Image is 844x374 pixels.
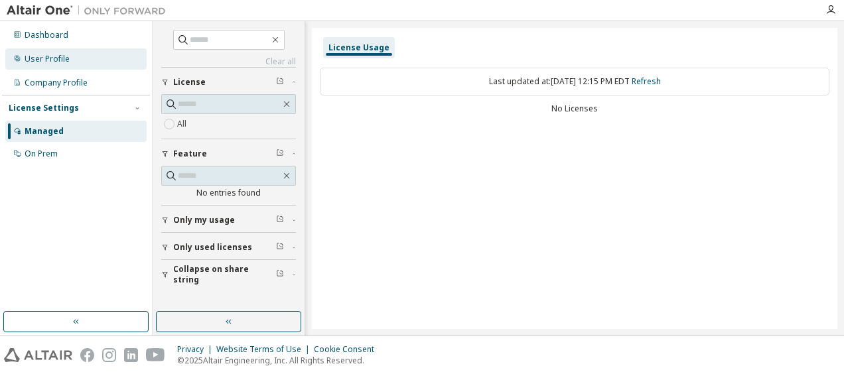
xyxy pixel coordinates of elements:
[161,260,296,289] button: Collapse on share string
[177,344,216,355] div: Privacy
[177,355,382,366] p: © 2025 Altair Engineering, Inc. All Rights Reserved.
[25,78,88,88] div: Company Profile
[216,344,314,355] div: Website Terms of Use
[177,116,189,132] label: All
[25,126,64,137] div: Managed
[276,149,284,159] span: Clear filter
[320,68,829,95] div: Last updated at: [DATE] 12:15 PM EDT
[276,242,284,253] span: Clear filter
[161,56,296,67] a: Clear all
[161,68,296,97] button: License
[632,76,661,87] a: Refresh
[4,348,72,362] img: altair_logo.svg
[314,344,382,355] div: Cookie Consent
[7,4,173,17] img: Altair One
[161,233,296,262] button: Only used licenses
[161,206,296,235] button: Only my usage
[161,188,296,198] div: No entries found
[102,348,116,362] img: instagram.svg
[173,149,207,159] span: Feature
[25,149,58,159] div: On Prem
[173,215,235,225] span: Only my usage
[9,103,79,113] div: License Settings
[173,242,252,253] span: Only used licenses
[276,215,284,225] span: Clear filter
[25,30,68,40] div: Dashboard
[173,77,206,88] span: License
[161,139,296,168] button: Feature
[146,348,165,362] img: youtube.svg
[276,77,284,88] span: Clear filter
[124,348,138,362] img: linkedin.svg
[173,264,276,285] span: Collapse on share string
[80,348,94,362] img: facebook.svg
[25,54,70,64] div: User Profile
[328,42,389,53] div: License Usage
[276,269,284,280] span: Clear filter
[320,103,829,114] div: No Licenses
